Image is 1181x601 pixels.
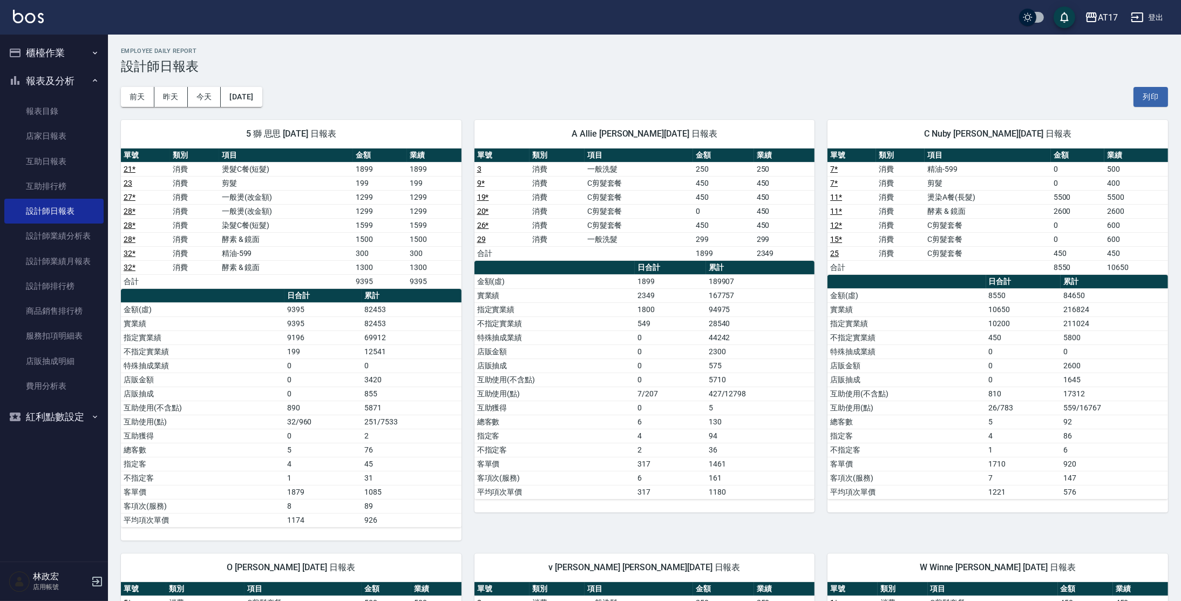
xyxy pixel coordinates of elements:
td: 店販金額 [827,359,986,373]
a: 店販抽成明細 [4,349,104,374]
td: C剪髮套餐 [585,218,693,232]
td: 消費 [170,260,219,274]
td: 6 [635,415,705,429]
td: 平均項次單價 [474,485,635,499]
a: 設計師日報表 [4,199,104,224]
td: 450 [693,176,754,190]
td: 指定客 [121,457,284,471]
th: 金額 [1051,148,1104,163]
button: 列印 [1134,87,1168,107]
td: 450 [986,330,1061,345]
td: 燙染A餐(長髮) [925,190,1051,204]
td: 客單價 [121,485,284,499]
td: 特殊抽成業績 [474,330,635,345]
td: 300 [407,246,461,260]
td: C剪髮套餐 [585,176,693,190]
td: 互助獲得 [474,401,635,415]
td: 82453 [362,316,461,330]
td: 0 [1051,176,1104,190]
td: 1899 [693,246,754,260]
a: 29 [477,235,486,244]
th: 單號 [121,148,170,163]
p: 店用帳號 [33,582,88,592]
td: 1500 [353,232,407,246]
td: 精油-599 [925,162,1051,176]
td: 店販抽成 [474,359,635,373]
td: 250 [754,162,815,176]
td: 消費 [876,176,925,190]
td: 5500 [1051,190,1104,204]
td: 76 [362,443,461,457]
td: 特殊抽成業績 [121,359,284,373]
th: 金額 [353,148,407,163]
td: 消費 [170,190,219,204]
a: 店家日報表 [4,124,104,148]
td: 消費 [170,232,219,246]
th: 累計 [362,289,461,303]
td: 0 [986,345,1061,359]
td: 4 [986,429,1061,443]
td: 互助使用(點) [474,387,635,401]
td: 店販金額 [121,373,284,387]
td: 消費 [876,190,925,204]
img: Logo [13,10,44,23]
td: 400 [1104,176,1168,190]
td: 4 [635,429,705,443]
td: 0 [635,373,705,387]
button: AT17 [1081,6,1122,29]
td: 酵素 & 鏡面 [219,232,353,246]
td: 不指定實業績 [827,330,986,345]
td: 9395 [284,316,362,330]
span: C Nuby [PERSON_NAME][DATE] 日報表 [840,129,1155,139]
td: 8 [284,499,362,513]
td: 576 [1061,485,1168,499]
td: 合計 [121,274,170,288]
td: 2 [635,443,705,457]
td: 消費 [530,162,585,176]
td: 600 [1104,218,1168,232]
td: 147 [1061,471,1168,485]
td: 互助使用(點) [827,401,986,415]
td: 450 [754,218,815,232]
td: 指定客 [474,429,635,443]
td: 酵素 & 鏡面 [219,260,353,274]
td: 7 [986,471,1061,485]
div: AT17 [1098,11,1118,24]
td: 5 [706,401,815,415]
td: 1899 [635,274,705,288]
td: 合計 [827,260,876,274]
td: 199 [284,345,362,359]
td: 0 [1051,218,1104,232]
th: 項目 [585,148,693,163]
td: C剪髮套餐 [925,232,1051,246]
td: 161 [706,471,815,485]
td: 0 [284,387,362,401]
td: 一般洗髮 [585,162,693,176]
h5: 林政宏 [33,571,88,582]
td: 427/12798 [706,387,815,401]
td: 2 [362,429,461,443]
a: 費用分析表 [4,374,104,399]
td: 199 [353,176,407,190]
td: 10650 [986,302,1061,316]
td: 消費 [170,246,219,260]
td: C剪髮套餐 [925,218,1051,232]
td: 0 [1061,345,1168,359]
td: 26/783 [986,401,1061,415]
td: 600 [1104,232,1168,246]
td: 1899 [407,162,461,176]
h2: Employee Daily Report [121,48,1168,55]
td: 實業績 [827,302,986,316]
td: 31 [362,471,461,485]
td: 合計 [474,246,530,260]
h3: 設計師日報表 [121,59,1168,74]
td: 消費 [876,232,925,246]
td: 450 [754,204,815,218]
td: 1299 [353,190,407,204]
td: 0 [635,330,705,345]
td: 2600 [1104,204,1168,218]
td: 7/207 [635,387,705,401]
td: 消費 [876,162,925,176]
td: 金額(虛) [121,302,284,316]
td: 299 [754,232,815,246]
